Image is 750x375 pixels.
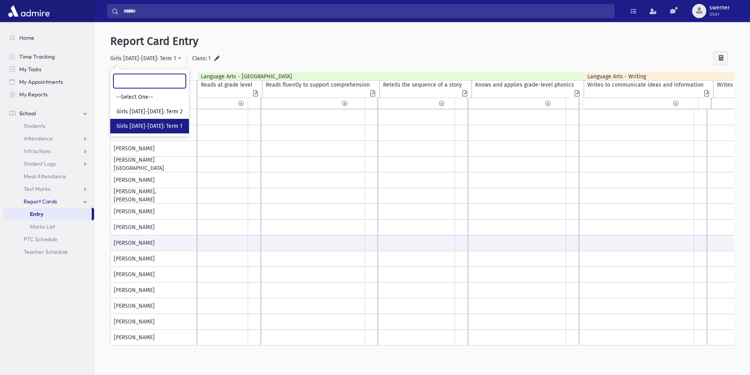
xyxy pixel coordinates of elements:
[110,54,176,63] div: Girls [DATE]-[DATE]: Term 1
[587,81,704,89] div: Writes to communicate ideas and information
[19,66,41,73] span: My Tasks
[24,248,68,255] span: Teacher Schedule
[3,157,94,170] a: Student Logs
[266,81,370,89] div: Reads fluently to support comprehension
[110,188,197,204] div: [PERSON_NAME], [PERSON_NAME]
[475,81,574,89] div: Knows and applies grade-level phonics
[119,4,614,18] input: Search
[3,132,94,145] a: Attendance
[19,110,36,117] span: School
[709,5,730,11] span: swerner
[201,81,252,89] div: Reads at grade level
[24,185,50,192] span: Test Marks
[110,172,197,188] div: [PERSON_NAME]
[110,330,197,345] div: [PERSON_NAME]
[117,108,183,116] span: Girls [DATE]-[DATE]: Term 2
[110,235,197,251] div: [PERSON_NAME]
[24,160,56,167] span: Student Logs
[110,298,197,314] div: [PERSON_NAME]
[3,170,94,183] a: Meal Attendance
[110,35,734,48] h5: Report Card Entry
[700,89,713,98] div: Comment
[110,204,197,220] div: [PERSON_NAME]
[383,81,462,89] div: Retells the sequence of a story
[6,3,52,19] img: AdmirePro
[30,223,55,230] span: Marks List
[19,78,63,85] span: My Appointments
[110,283,197,298] div: [PERSON_NAME]
[110,251,197,267] div: [PERSON_NAME]
[3,63,94,76] a: My Tasks
[367,89,379,98] div: Comment
[24,135,53,142] span: Attendance
[3,220,94,233] a: Marks List
[24,122,45,129] span: Students
[110,314,197,330] div: [PERSON_NAME]
[3,183,94,195] a: Test Marks
[249,89,262,98] div: Comment
[3,107,94,120] a: School
[110,141,197,157] div: [PERSON_NAME]
[3,195,94,208] a: Report Cards
[117,93,153,101] span: --Select One--
[24,173,66,180] span: Meal Attendance
[3,88,94,101] a: My Reports
[714,51,728,65] div: Calculate Averages
[19,53,55,60] span: Time Tracking
[24,148,51,155] span: Infractions
[3,120,94,132] a: Students
[3,208,92,220] a: Entry
[19,34,34,41] span: Home
[3,145,94,157] a: Infractions
[30,211,43,218] span: Entry
[571,89,583,98] div: Comment
[19,91,48,98] span: My Reports
[192,54,211,63] label: Class: 1
[3,50,94,63] a: Time Tracking
[3,76,94,88] a: My Appointments
[3,31,94,44] a: Home
[198,72,584,80] div: Language Arts - [GEOGRAPHIC_DATA]
[24,198,57,205] span: Report Cards
[459,89,471,98] div: Comment
[24,236,57,243] span: PTC Schedule
[3,246,94,258] a: Teacher Schedule
[3,233,94,246] a: PTC Schedule
[110,267,197,283] div: [PERSON_NAME]
[110,51,187,65] button: Girls 2025-2026: Term 1
[110,157,197,172] div: [PERSON_NAME][GEOGRAPHIC_DATA]
[709,11,730,17] span: User
[113,74,186,88] input: Search
[110,220,197,235] div: [PERSON_NAME]
[117,122,182,130] span: Girls [DATE]-[DATE]: Term 1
